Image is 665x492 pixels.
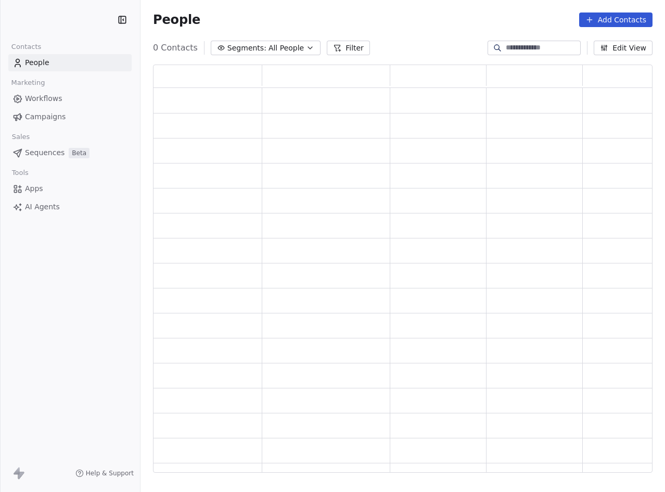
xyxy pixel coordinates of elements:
a: Help & Support [75,469,134,477]
button: Add Contacts [579,12,653,27]
span: Contacts [7,39,46,55]
a: Campaigns [8,108,132,125]
span: Sequences [25,147,65,158]
span: Sales [7,129,34,145]
span: Segments: [227,43,266,54]
span: Workflows [25,93,62,104]
span: AI Agents [25,201,60,212]
a: AI Agents [8,198,132,216]
span: Help & Support [86,469,134,477]
span: Campaigns [25,111,66,122]
span: People [153,12,200,28]
a: People [8,54,132,71]
span: People [25,57,49,68]
span: Beta [69,148,89,158]
span: Apps [25,183,43,194]
a: SequencesBeta [8,144,132,161]
span: 0 Contacts [153,42,198,54]
span: Marketing [7,75,49,91]
button: Filter [327,41,370,55]
button: Edit View [594,41,653,55]
span: All People [268,43,304,54]
a: Apps [8,180,132,197]
span: Tools [7,165,33,181]
a: Workflows [8,90,132,107]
